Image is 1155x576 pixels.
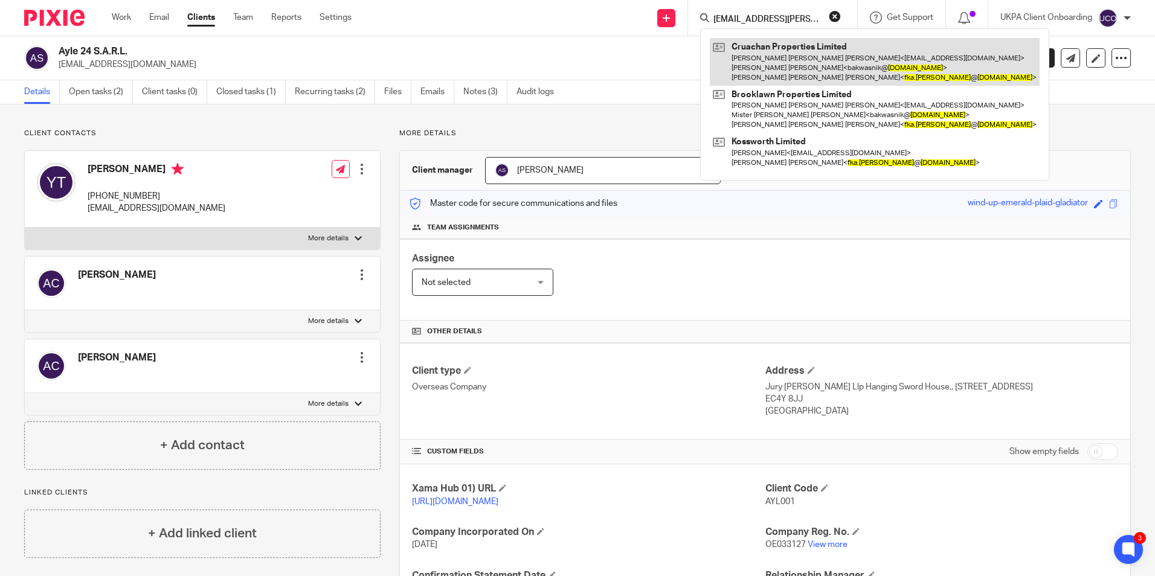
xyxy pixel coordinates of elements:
[24,80,60,104] a: Details
[148,524,257,543] h4: + Add linked client
[765,365,1118,377] h4: Address
[216,80,286,104] a: Closed tasks (1)
[142,80,207,104] a: Client tasks (0)
[765,393,1118,405] p: EC4Y 8JJ
[24,129,381,138] p: Client contacts
[112,11,131,24] a: Work
[59,59,967,71] p: [EMAIL_ADDRESS][DOMAIN_NAME]
[712,14,821,25] input: Search
[172,163,184,175] i: Primary
[149,11,169,24] a: Email
[808,540,848,549] a: View more
[160,436,245,455] h4: + Add contact
[88,163,225,178] h4: [PERSON_NAME]
[1000,11,1092,24] p: UKPA Client Onboarding
[765,540,806,549] span: OE033127
[37,163,76,202] img: svg%3E
[765,482,1118,495] h4: Client Code
[1098,8,1118,28] img: svg%3E
[420,80,454,104] a: Emails
[320,11,352,24] a: Settings
[59,45,785,58] h2: Ayle 24 S.A.R.L.
[495,163,509,178] img: svg%3E
[412,482,765,495] h4: Xama Hub 01) URL
[968,197,1088,211] div: wind-up-emerald-plaid-gladiator
[517,166,584,174] span: [PERSON_NAME]
[427,327,482,336] span: Other details
[765,405,1118,417] p: [GEOGRAPHIC_DATA]
[427,223,499,232] span: Team assignments
[88,202,225,214] p: [EMAIL_ADDRESS][DOMAIN_NAME]
[399,129,1131,138] p: More details
[412,526,765,539] h4: Company Incorporated On
[233,11,253,24] a: Team
[412,381,765,393] p: Overseas Company
[24,488,381,498] p: Linked clients
[1134,532,1146,544] div: 3
[412,254,454,263] span: Assignee
[887,13,933,22] span: Get Support
[78,351,156,364] h4: [PERSON_NAME]
[765,526,1118,539] h4: Company Reg. No.
[516,80,563,104] a: Audit logs
[78,269,156,281] h4: [PERSON_NAME]
[37,351,66,380] img: svg%3E
[412,540,437,549] span: [DATE]
[412,498,498,506] a: [URL][DOMAIN_NAME]
[69,80,133,104] a: Open tasks (2)
[308,399,349,409] p: More details
[409,197,617,210] p: Master code for secure communications and files
[412,164,473,176] h3: Client manager
[24,10,85,26] img: Pixie
[765,498,795,506] span: AYL001
[187,11,215,24] a: Clients
[88,190,225,202] p: [PHONE_NUMBER]
[1009,446,1079,458] label: Show empty fields
[37,269,66,298] img: svg%3E
[295,80,375,104] a: Recurring tasks (2)
[24,45,50,71] img: svg%3E
[412,365,765,377] h4: Client type
[412,447,765,456] h4: CUSTOM FIELDS
[765,381,1118,393] p: Jury [PERSON_NAME] Llp Hanging Sword House,, [STREET_ADDRESS]
[384,80,411,104] a: Files
[463,80,507,104] a: Notes (3)
[308,234,349,243] p: More details
[422,278,471,287] span: Not selected
[829,10,841,22] button: Clear
[271,11,301,24] a: Reports
[308,316,349,326] p: More details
